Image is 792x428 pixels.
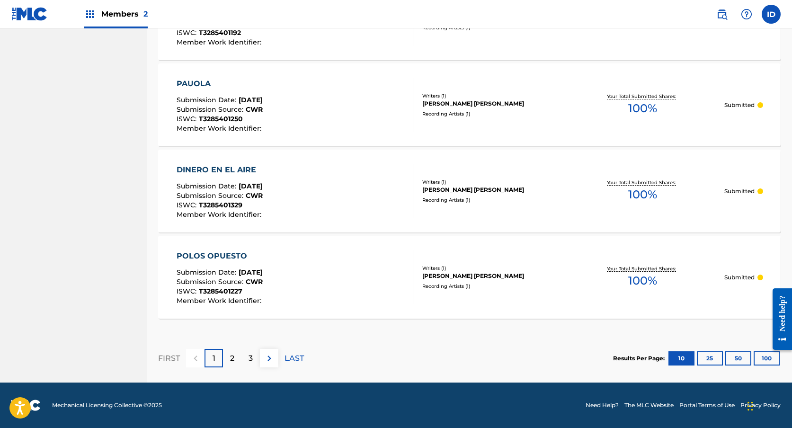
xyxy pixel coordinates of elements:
span: 100 % [628,100,657,117]
span: T3285401329 [199,201,242,209]
button: 50 [725,351,751,366]
span: Member Work Identifier : [177,296,264,305]
div: Writers ( 1 ) [422,92,561,99]
span: Member Work Identifier : [177,124,264,133]
a: PAUOLASubmission Date:[DATE]Submission Source:CWRISWC:T3285401250Member Work Identifier:Writers (... [158,63,781,146]
span: 100 % [628,272,657,289]
div: [PERSON_NAME] [PERSON_NAME] [422,99,561,108]
span: 100 % [628,186,657,203]
button: 10 [668,351,694,366]
div: POLOS OPUESTO [177,250,264,262]
span: Submission Date : [177,96,239,104]
iframe: Resource Center [765,281,792,357]
img: search [716,9,728,20]
p: Results Per Page: [613,354,667,363]
div: Recording Artists ( 1 ) [422,110,561,117]
p: 3 [249,353,253,364]
div: [PERSON_NAME] [PERSON_NAME] [422,186,561,194]
button: 100 [754,351,780,366]
span: 2 [143,9,148,18]
p: Submitted [724,273,755,282]
div: Drag [748,392,753,420]
span: ISWC : [177,201,199,209]
span: ISWC : [177,287,199,295]
img: MLC Logo [11,7,48,21]
a: Privacy Policy [740,401,781,410]
img: Top Rightsholders [84,9,96,20]
p: 2 [230,353,234,364]
span: Member Work Identifier : [177,210,264,219]
span: [DATE] [239,182,263,190]
div: Recording Artists ( 1 ) [422,283,561,290]
iframe: Chat Widget [745,383,792,428]
span: Mechanical Licensing Collective © 2025 [52,401,162,410]
span: Submission Date : [177,268,239,276]
div: Help [737,5,756,24]
a: Need Help? [586,401,619,410]
span: Members [101,9,148,19]
p: Submitted [724,187,755,196]
img: logo [11,400,41,411]
p: Your Total Submitted Shares: [607,93,678,100]
span: Submission Source : [177,277,246,286]
span: Submission Source : [177,191,246,200]
a: Public Search [712,5,731,24]
span: CWR [246,277,263,286]
div: Writers ( 1 ) [422,265,561,272]
div: User Menu [762,5,781,24]
img: right [264,353,275,364]
img: help [741,9,752,20]
span: CWR [246,105,263,114]
button: 25 [697,351,723,366]
p: LAST [285,353,304,364]
p: Submitted [724,101,755,109]
span: ISWC : [177,115,199,123]
div: [PERSON_NAME] [PERSON_NAME] [422,272,561,280]
span: [DATE] [239,96,263,104]
p: 1 [213,353,215,364]
p: FIRST [158,353,180,364]
span: T3285401250 [199,115,243,123]
span: Member Work Identifier : [177,38,264,46]
div: Writers ( 1 ) [422,178,561,186]
span: T3285401192 [199,28,241,37]
a: POLOS OPUESTOSubmission Date:[DATE]Submission Source:CWRISWC:T3285401227Member Work Identifier:Wr... [158,236,781,319]
span: Submission Source : [177,105,246,114]
div: DINERO EN EL AIRE [177,164,264,176]
a: Portal Terms of Use [679,401,735,410]
span: [DATE] [239,268,263,276]
span: CWR [246,191,263,200]
div: Recording Artists ( 1 ) [422,196,561,204]
span: ISWC : [177,28,199,37]
p: Your Total Submitted Shares: [607,179,678,186]
p: Your Total Submitted Shares: [607,265,678,272]
div: PAUOLA [177,78,264,89]
span: Submission Date : [177,182,239,190]
a: DINERO EN EL AIRESubmission Date:[DATE]Submission Source:CWRISWC:T3285401329Member Work Identifie... [158,150,781,232]
a: The MLC Website [624,401,674,410]
span: T3285401227 [199,287,242,295]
